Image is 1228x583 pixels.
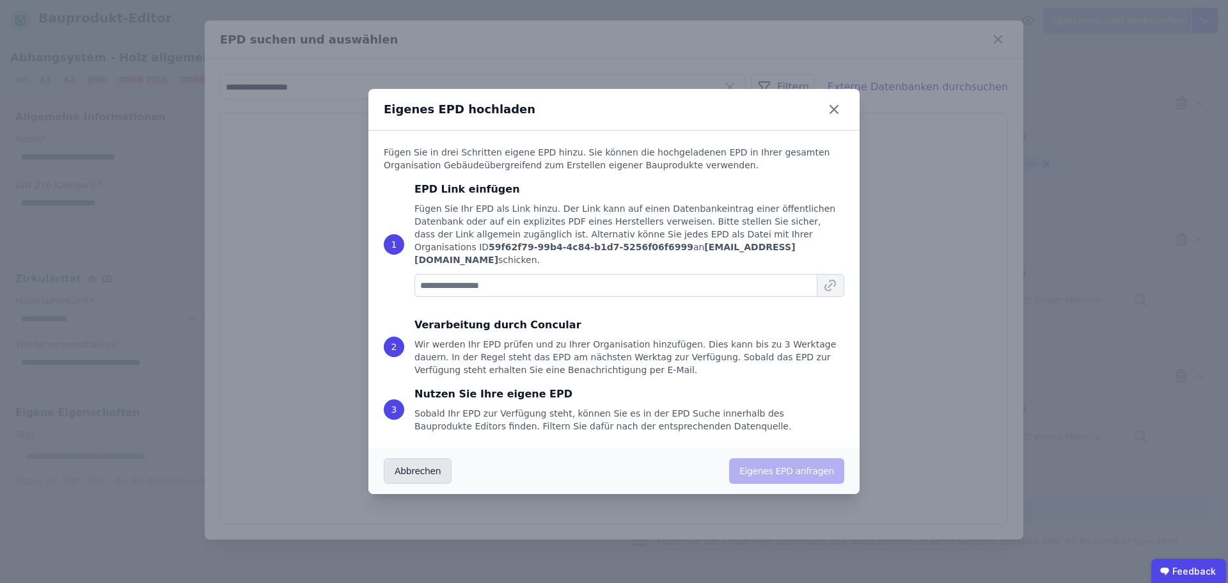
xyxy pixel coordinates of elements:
button: Abbrechen [384,458,452,484]
div: 1 [384,234,404,255]
div: Wir werden Ihr EPD prüfen und zu Ihrer Organisation hinzufügen. Dies kann bis zu 3 Werktage dauer... [414,338,844,376]
button: Eigenes EPD anfragen [729,458,844,484]
div: Nutzen Sie Ihre eigene EPD [414,387,844,402]
div: 2 [384,337,404,357]
b: 59f62f79-99b4-4c84-b1d7-5256f06f6999 [489,242,693,252]
div: 3 [384,399,404,420]
div: Fügen Sie Ihr EPD als Link hinzu. Der Link kann auf einen Datenbankeintrag einer öffentlichen Dat... [414,202,844,266]
b: [EMAIL_ADDRESS][DOMAIN_NAME] [414,242,796,265]
div: Eigenes EPD hochladen [384,100,535,118]
div: Sobald Ihr EPD zur Verfügung steht, können Sie es in der EPD Suche innerhalb des Bauprodukte Edit... [414,407,844,433]
div: Fügen Sie in drei Schritten eigene EPD hinzu. Sie können die hochgeladenen EPD in Ihrer gesamten ... [384,146,844,172]
div: Verarbeitung durch Concular [414,317,844,333]
div: EPD Link einfügen [414,182,844,197]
